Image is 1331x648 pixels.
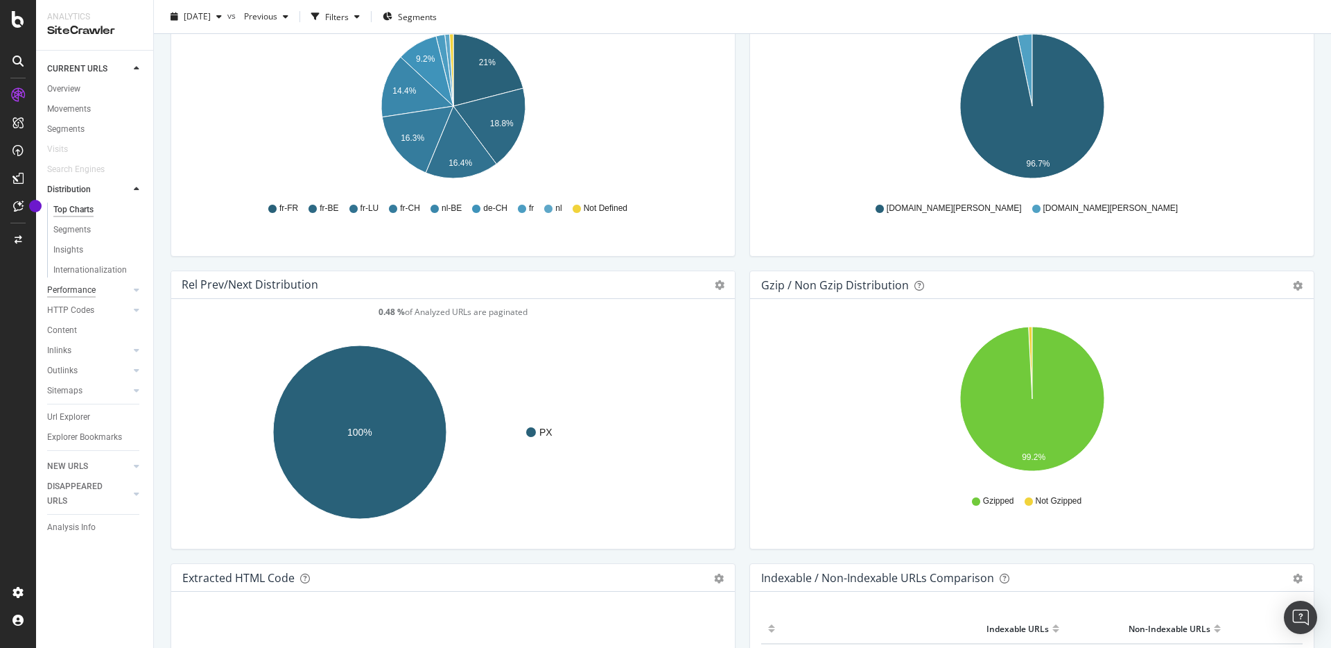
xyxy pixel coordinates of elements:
div: Indexable URLs [986,617,1049,640]
span: vs [227,9,238,21]
div: Top Charts [53,203,94,217]
text: 16.4% [449,158,472,168]
a: Segments [47,122,143,137]
span: nl-BE [442,203,462,214]
div: Filters [325,10,349,22]
a: NEW URLS [47,459,130,474]
span: 2025 Oct. 3rd [184,10,211,22]
a: Insights [53,243,143,257]
div: Search Engines [47,162,105,177]
div: Insights [53,243,83,257]
i: Options [715,280,724,290]
h4: Rel Prev/Next distribution [182,275,318,294]
button: Previous [238,6,294,28]
text: 100% [347,427,372,438]
a: HTTP Codes [47,303,130,318]
span: Gzipped [983,495,1014,507]
text: 21% [479,58,496,67]
span: fr-BE [320,203,338,214]
a: Url Explorer [47,410,143,425]
div: CURRENT URLS [47,62,107,76]
text: 18.8% [490,119,514,128]
button: Segments [377,6,442,28]
a: Explorer Bookmarks [47,430,143,445]
div: SiteCrawler [47,23,142,39]
span: of Analyzed URLs are paginated [379,306,528,318]
a: Performance [47,283,130,298]
a: Analysis Info [47,520,143,535]
a: Inlinks [47,343,130,358]
div: Overview [47,82,80,96]
a: CURRENT URLS [47,62,130,76]
div: Performance [47,283,96,298]
svg: A chart. [182,321,724,538]
span: nl [555,203,562,214]
text: 99.2% [1022,452,1045,462]
svg: A chart. [761,321,1303,482]
div: Segments [53,223,91,237]
div: Explorer Bookmarks [47,430,122,445]
a: Overview [47,82,143,96]
span: fr-FR [279,203,298,214]
div: NEW URLS [47,459,88,474]
span: de-CH [483,203,507,214]
a: Content [47,323,143,338]
div: Analytics [47,11,142,23]
span: fr-CH [400,203,420,214]
div: Movements [47,102,91,117]
a: Internationalization [53,263,143,278]
div: Segments [47,122,85,137]
div: Indexable / Non-Indexable URLs Comparison [761,571,994,585]
div: gear [1293,281,1303,291]
div: Analysis Info [47,520,96,535]
div: Internationalization [53,263,127,278]
span: [DOMAIN_NAME][PERSON_NAME] [1043,203,1178,214]
div: Open Intercom Messenger [1284,601,1317,634]
a: Outlinks [47,364,130,378]
span: fr-LU [360,203,379,214]
div: Sitemaps [47,384,82,398]
svg: A chart. [182,28,724,189]
a: Segments [53,223,143,237]
text: 14.4% [392,87,416,96]
div: gear [714,574,724,583]
div: Distribution [47,182,91,197]
div: DISAPPEARED URLS [47,479,117,509]
a: Movements [47,102,143,117]
text: PX [539,427,553,438]
a: DISAPPEARED URLS [47,479,130,509]
a: Top Charts [53,203,143,217]
text: 16.3% [401,134,424,144]
div: Gzip / Non Gzip Distribution [761,278,909,292]
div: Content [47,323,77,338]
a: Sitemaps [47,384,130,398]
div: Outlinks [47,364,78,378]
text: 9.2% [416,54,435,64]
span: fr [529,203,534,214]
div: gear [1293,574,1303,583]
svg: A chart. [761,28,1303,189]
span: Not Defined [584,203,627,214]
a: Distribution [47,182,130,197]
div: Tooltip anchor [29,200,42,212]
div: Non-Indexable URLs [1129,617,1210,640]
span: Segments [398,10,437,22]
div: HTTP Codes [47,303,94,318]
div: Extracted HTML Code [182,571,295,585]
div: Inlinks [47,343,71,358]
a: Visits [47,142,82,157]
a: Search Engines [47,162,119,177]
div: Visits [47,142,68,157]
div: Url Explorer [47,410,90,425]
text: 96.7% [1027,159,1050,169]
button: Filters [306,6,365,28]
span: Previous [238,10,277,22]
span: Not Gzipped [1036,495,1082,507]
strong: 0.48 % [379,306,405,318]
span: [DOMAIN_NAME][PERSON_NAME] [887,203,1022,214]
button: [DATE] [165,6,227,28]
